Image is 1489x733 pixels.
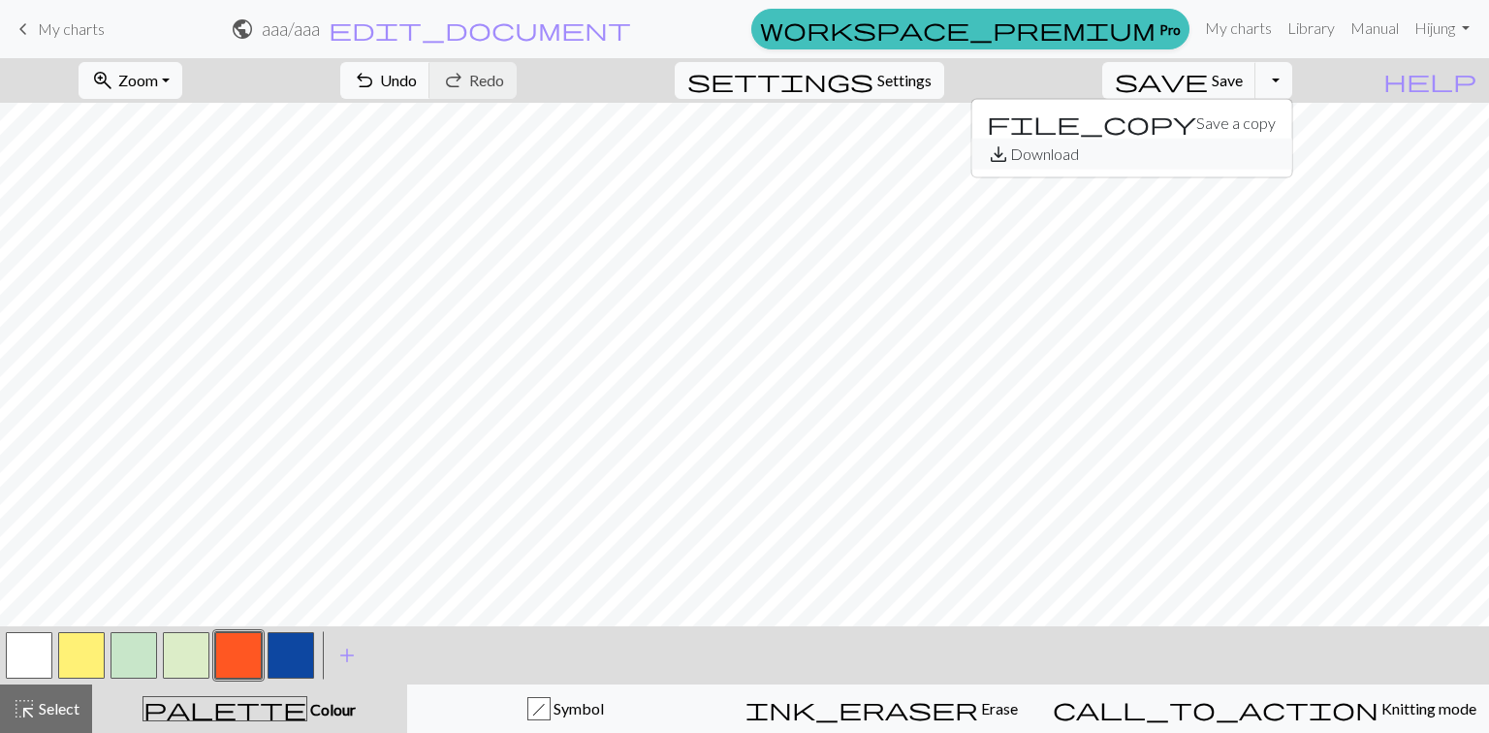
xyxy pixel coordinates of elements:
a: Manual [1343,9,1407,48]
span: ink_eraser [745,695,978,722]
button: Zoom [79,62,182,99]
span: Symbol [551,699,604,717]
button: SettingsSettings [675,62,944,99]
span: public [231,16,254,43]
span: save_alt [987,141,1010,168]
span: Colour [307,700,356,718]
span: Knitting mode [1378,699,1476,717]
span: Settings [877,69,932,92]
button: Knitting mode [1040,685,1489,733]
span: file_copy [987,110,1196,137]
a: Pro [751,9,1189,49]
div: h [528,698,550,721]
span: keyboard_arrow_left [12,16,35,43]
i: Settings [687,69,873,92]
span: Select [36,699,79,717]
span: edit_document [329,16,631,43]
button: Erase [723,685,1040,733]
span: zoom_in [91,67,114,94]
a: Library [1280,9,1343,48]
span: Erase [978,699,1018,717]
span: My charts [38,19,105,38]
a: My charts [1197,9,1280,48]
button: h Symbol [407,685,724,733]
span: undo [353,67,376,94]
span: save [1115,67,1208,94]
button: Save a copy [971,108,1291,139]
h2: aaa / aaa [262,17,320,40]
span: settings [687,67,873,94]
span: call_to_action [1053,695,1378,722]
span: add [335,642,359,669]
a: Hijung [1407,9,1477,48]
a: My charts [12,13,105,46]
button: Save [1102,62,1256,99]
span: Zoom [118,71,158,89]
button: Colour [92,685,407,733]
span: palette [143,695,306,722]
span: help [1383,67,1476,94]
span: highlight_alt [13,695,36,722]
span: Save [1212,71,1243,89]
button: Download [971,139,1291,170]
button: Undo [340,62,430,99]
span: workspace_premium [760,16,1156,43]
span: Undo [380,71,417,89]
